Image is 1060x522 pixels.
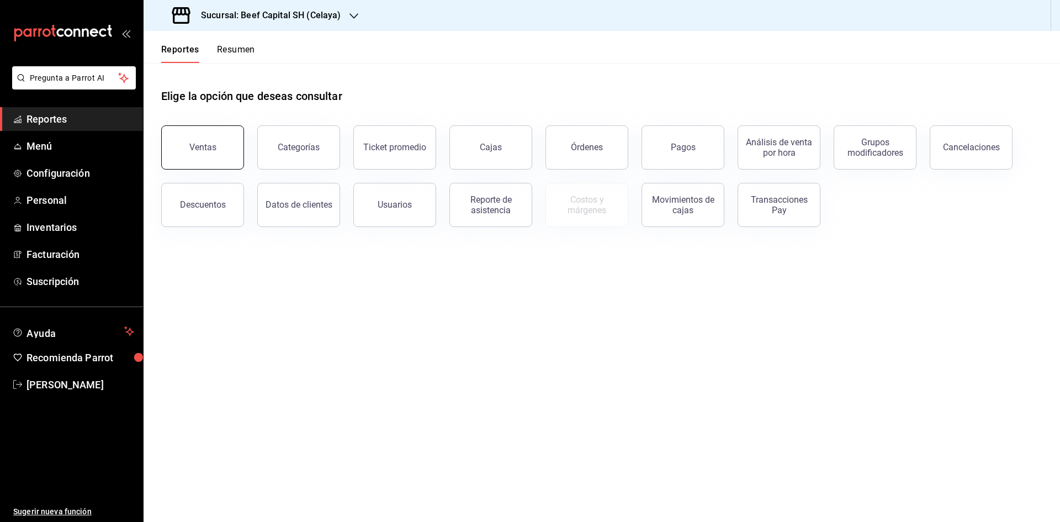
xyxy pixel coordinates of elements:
button: Resumen [217,44,255,63]
button: Grupos modificadores [834,125,916,170]
button: Movimientos de cajas [642,183,724,227]
div: Ventas [189,142,216,152]
button: Análisis de venta por hora [738,125,820,170]
div: Movimientos de cajas [649,194,717,215]
button: Cajas [449,125,532,170]
button: Categorías [257,125,340,170]
a: Pregunta a Parrot AI [8,80,136,92]
h1: Elige la opción que deseas consultar [161,88,342,104]
span: [PERSON_NAME] [26,377,134,392]
div: Reporte de asistencia [457,194,525,215]
div: Categorías [278,142,320,152]
div: Datos de clientes [266,199,332,210]
button: Reportes [161,44,199,63]
span: Sugerir nueva función [13,506,134,518]
div: Costos y márgenes [553,194,621,215]
div: Transacciones Pay [745,194,813,215]
div: Ticket promedio [363,142,426,152]
span: Recomienda Parrot [26,350,134,365]
span: Pregunta a Parrot AI [30,72,119,84]
h3: Sucursal: Beef Capital SH (Celaya) [192,9,341,22]
button: Ticket promedio [353,125,436,170]
span: Reportes [26,112,134,126]
div: navigation tabs [161,44,255,63]
button: Pagos [642,125,724,170]
div: Usuarios [378,199,412,210]
button: Cancelaciones [930,125,1013,170]
button: open_drawer_menu [121,29,130,38]
button: Pregunta a Parrot AI [12,66,136,89]
button: Descuentos [161,183,244,227]
div: Descuentos [180,199,226,210]
span: Facturación [26,247,134,262]
span: Menú [26,139,134,154]
div: Grupos modificadores [841,137,909,158]
span: Ayuda [26,325,120,338]
span: Suscripción [26,274,134,289]
button: Datos de clientes [257,183,340,227]
button: Contrata inventarios para ver este reporte [545,183,628,227]
button: Reporte de asistencia [449,183,532,227]
span: Inventarios [26,220,134,235]
span: Configuración [26,166,134,181]
span: Personal [26,193,134,208]
button: Transacciones Pay [738,183,820,227]
div: Pagos [671,142,696,152]
div: Cajas [480,142,502,152]
div: Cancelaciones [943,142,1000,152]
div: Órdenes [571,142,603,152]
div: Análisis de venta por hora [745,137,813,158]
button: Órdenes [545,125,628,170]
button: Usuarios [353,183,436,227]
button: Ventas [161,125,244,170]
